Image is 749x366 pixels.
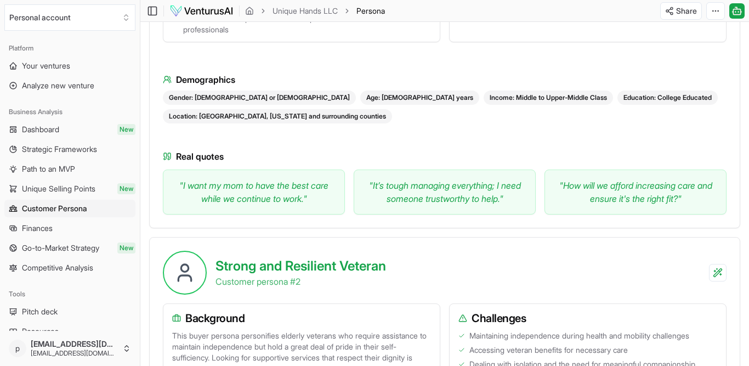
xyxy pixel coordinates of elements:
[4,335,135,362] button: p[EMAIL_ADDRESS][DOMAIN_NAME][EMAIL_ADDRESS][DOMAIN_NAME]
[22,203,87,214] span: Customer Persona
[4,303,135,320] a: Pitch deck
[117,183,135,194] span: New
[183,13,431,35] span: Assurance of compassionate and respectful care from trained professionals
[22,183,95,194] span: Unique Selling Points
[554,179,717,205] p: " How will we afford increasing care and ensure it's the right fit? "
[163,73,727,86] h4: Demographics
[4,180,135,198] a: Unique Selling PointsNew
[4,323,135,340] a: Resources
[9,340,26,357] span: p
[4,285,135,303] div: Tools
[172,179,336,205] p: " I want my mom to have the best care while we continue to work. "
[356,5,385,16] span: Persona
[22,243,99,254] span: Go-to-Market Strategy
[4,160,135,178] a: Path to an MVP
[245,5,385,16] nav: breadcrumb
[117,243,135,254] span: New
[163,150,727,163] h4: Real quotes
[360,91,479,105] div: Age: [DEMOGRAPHIC_DATA] years
[22,144,97,155] span: Strategic Frameworks
[4,200,135,217] a: Customer Persona
[4,140,135,158] a: Strategic Frameworks
[31,349,118,358] span: [EMAIL_ADDRESS][DOMAIN_NAME]
[469,330,689,341] span: Maintaining independence during health and mobility challenges
[172,311,431,326] h3: Background
[273,5,338,16] a: Unique Hands LLC
[117,124,135,135] span: New
[4,121,135,138] a: DashboardNew
[22,60,70,71] span: Your ventures
[4,77,135,94] a: Analyze new venture
[660,2,702,20] button: Share
[4,103,135,121] div: Business Analysis
[22,124,59,135] span: Dashboard
[215,257,386,275] h2: Strong and Resilient Veteran
[4,239,135,257] a: Go-to-Market StrategyNew
[363,179,526,205] p: " It’s tough managing everything; I need someone trustworthy to help. "
[4,259,135,277] a: Competitive Analysis
[4,4,135,31] button: Select an organization
[163,91,356,105] div: Gender: [DEMOGRAPHIC_DATA] or [DEMOGRAPHIC_DATA]
[617,91,718,105] div: Education: College Educated
[469,345,628,356] span: Accessing veteran benefits for necessary care
[4,219,135,237] a: Finances
[22,306,58,317] span: Pitch deck
[22,80,94,91] span: Analyze new venture
[31,339,118,349] span: [EMAIL_ADDRESS][DOMAIN_NAME]
[22,164,75,174] span: Path to an MVP
[458,311,717,326] h3: Challenges
[22,223,53,234] span: Finances
[4,40,135,57] div: Platform
[22,326,59,337] span: Resources
[484,91,613,105] div: Income: Middle to Upper-Middle Class
[676,5,697,16] span: Share
[4,57,135,75] a: Your ventures
[163,109,392,123] div: Location: [GEOGRAPHIC_DATA], [US_STATE] and surrounding counties
[169,4,234,18] img: logo
[22,262,93,273] span: Competitive Analysis
[215,275,386,288] p: Customer persona # 2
